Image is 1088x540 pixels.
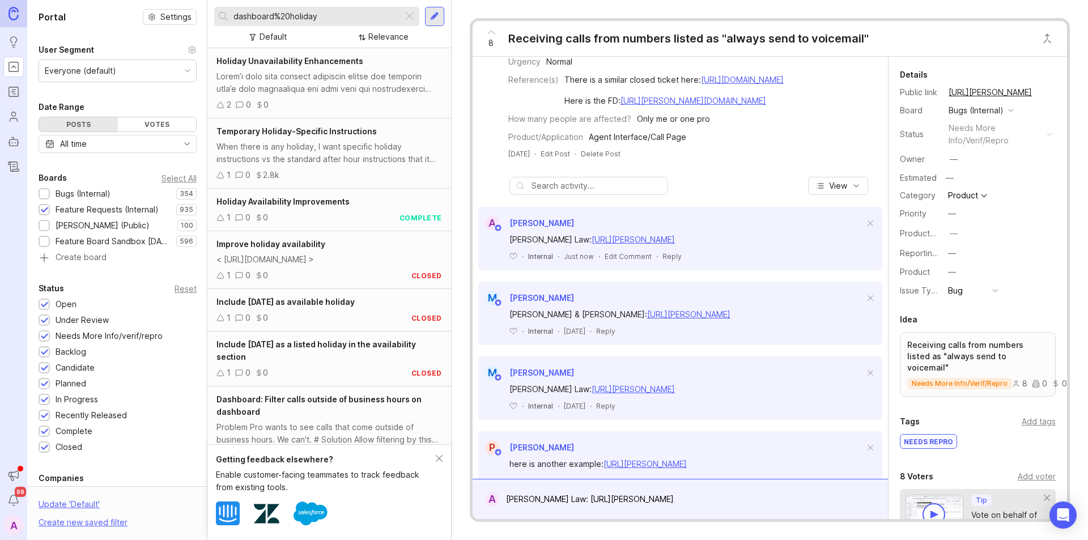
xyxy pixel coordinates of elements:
[411,313,442,323] div: closed
[3,57,24,77] a: Portal
[216,394,422,416] span: Dashboard: Filter calls outside of business hours on dashboard
[508,149,530,159] a: [DATE]
[509,368,574,377] span: [PERSON_NAME]
[590,326,592,336] div: ·
[950,153,958,165] div: —
[522,401,524,411] div: ·
[485,365,500,380] div: M
[368,31,409,43] div: Relevance
[509,308,864,321] div: [PERSON_NAME] & [PERSON_NAME]:
[1049,501,1077,529] div: Open Intercom Messenger
[647,309,730,319] a: [URL][PERSON_NAME]
[948,207,956,220] div: —
[900,174,937,182] div: Estimated
[478,216,574,231] a: A[PERSON_NAME]
[478,365,574,380] a: M[PERSON_NAME]
[246,99,251,111] div: 0
[3,515,24,535] button: A
[411,368,442,378] div: closed
[485,492,499,507] div: A
[1012,380,1027,388] div: 8
[508,74,559,86] div: Reference(s)
[118,117,197,131] div: Votes
[216,197,350,206] span: Holiday Availability Improvements
[485,291,500,305] div: M
[227,367,231,379] div: 1
[39,282,64,295] div: Status
[509,443,574,452] span: [PERSON_NAME]
[558,252,559,261] div: ·
[900,435,957,448] div: NEEDS REPRO
[945,85,1035,100] a: [URL][PERSON_NAME]
[260,31,287,43] div: Default
[207,289,451,331] a: Include [DATE] as available holiday100closed
[227,99,231,111] div: 2
[56,393,98,406] div: In Progress
[39,171,67,185] div: Boards
[207,231,451,289] a: Improve holiday availability< [URL][DOMAIN_NAME] >100closed
[56,314,109,326] div: Under Review
[942,171,957,185] div: —
[907,339,1048,373] p: Receiving calls from numbers listed as "always send to voicemail"
[161,175,197,181] div: Select All
[216,253,442,266] div: < [URL][DOMAIN_NAME] >
[245,367,250,379] div: 0
[294,496,328,530] img: Salesforce logo
[522,252,524,261] div: ·
[528,252,553,261] div: Internal
[263,269,268,282] div: 0
[216,70,442,95] div: Lorem’i dolo sita consect adipiscin elitse doe temporin utla’e dolo magnaaliqua eni admi veni qui...
[829,180,847,192] span: View
[605,252,652,261] div: Edit Comment
[233,10,398,23] input: Search...
[581,149,620,159] div: Delete Post
[598,252,600,261] div: ·
[245,269,250,282] div: 0
[245,211,250,224] div: 0
[637,113,710,125] div: Only me or one pro
[900,68,928,82] div: Details
[56,441,82,453] div: Closed
[620,96,766,105] a: [URL][PERSON_NAME][DOMAIN_NAME]
[1052,380,1067,388] div: 0
[56,298,76,311] div: Open
[3,82,24,102] a: Roadmaps
[3,131,24,152] a: Autopilot
[207,331,451,386] a: Include [DATE] as a listed holiday in the availability section100closed
[56,377,86,390] div: Planned
[494,373,502,382] img: member badge
[45,65,116,77] div: Everyone (default)
[522,326,524,336] div: ·
[900,209,926,218] label: Priority
[3,107,24,127] a: Users
[56,219,150,232] div: [PERSON_NAME] (Public)
[494,224,502,232] img: member badge
[216,339,416,362] span: Include [DATE] as a listed holiday in the availability section
[603,459,687,469] a: [URL][PERSON_NAME]
[900,128,940,141] div: Status
[564,74,784,86] div: There is a similar closed ticket here:
[478,440,574,455] a: P[PERSON_NAME]
[906,495,963,533] img: video-thumbnail-vote-d41b83416815613422e2ca741bf692cc.jpg
[56,425,92,437] div: Complete
[3,156,24,177] a: Changelog
[39,516,127,529] div: Create new saved filter
[207,118,451,189] a: Temporary Holiday-Specific InstructionsWhen there is any holiday, I want specific holiday instruc...
[60,138,87,150] div: All time
[227,211,231,224] div: 1
[216,141,442,165] div: When there is any holiday, I want specific holiday instructions vs the standard after hour instru...
[509,233,864,246] div: [PERSON_NAME] Law:
[509,293,574,303] span: [PERSON_NAME]
[216,56,363,66] span: Holiday Unavailability Enhancements
[900,104,940,117] div: Board
[1022,415,1056,428] div: Add tags
[1018,470,1056,483] div: Add voter
[216,297,355,307] span: Include [DATE] as available holiday
[662,252,682,261] div: Reply
[592,235,675,244] a: [URL][PERSON_NAME]
[949,122,1042,147] div: needs more info/verif/repro
[949,104,1004,117] div: Bugs (Internal)
[1036,27,1059,50] button: Close button
[528,401,553,411] div: Internal
[263,169,279,181] div: 2.8k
